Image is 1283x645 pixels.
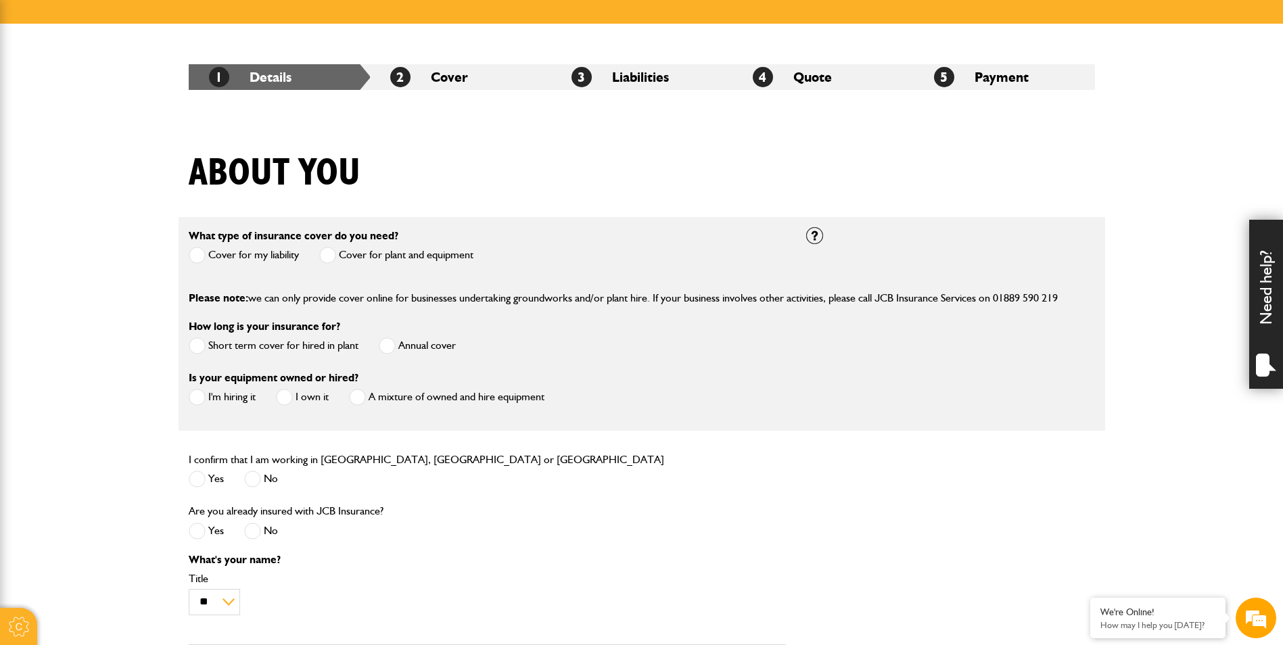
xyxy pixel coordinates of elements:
li: Payment [914,64,1095,90]
label: A mixture of owned and hire equipment [349,389,544,406]
label: I own it [276,389,329,406]
span: 4 [753,67,773,87]
span: 3 [571,67,592,87]
label: Cover for my liability [189,247,299,264]
label: Is your equipment owned or hired? [189,373,358,383]
label: Short term cover for hired in plant [189,337,358,354]
label: I'm hiring it [189,389,256,406]
label: I confirm that I am working in [GEOGRAPHIC_DATA], [GEOGRAPHIC_DATA] or [GEOGRAPHIC_DATA] [189,454,664,465]
p: we can only provide cover online for businesses undertaking groundworks and/or plant hire. If you... [189,289,1095,307]
li: Liabilities [551,64,732,90]
div: Need help? [1249,220,1283,389]
h1: About you [189,151,360,196]
label: What type of insurance cover do you need? [189,231,398,241]
label: How long is your insurance for? [189,321,340,332]
label: Title [189,573,786,584]
li: Details [189,64,370,90]
li: Cover [370,64,551,90]
p: How may I help you today? [1100,620,1215,630]
li: Quote [732,64,914,90]
p: What's your name? [189,554,786,565]
span: Please note: [189,291,248,304]
label: No [244,523,278,540]
label: Annual cover [379,337,456,354]
span: 5 [934,67,954,87]
label: Yes [189,523,224,540]
label: Cover for plant and equipment [319,247,473,264]
label: Are you already insured with JCB Insurance? [189,506,383,517]
label: No [244,471,278,487]
div: We're Online! [1100,606,1215,618]
span: 1 [209,67,229,87]
label: Yes [189,471,224,487]
span: 2 [390,67,411,87]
